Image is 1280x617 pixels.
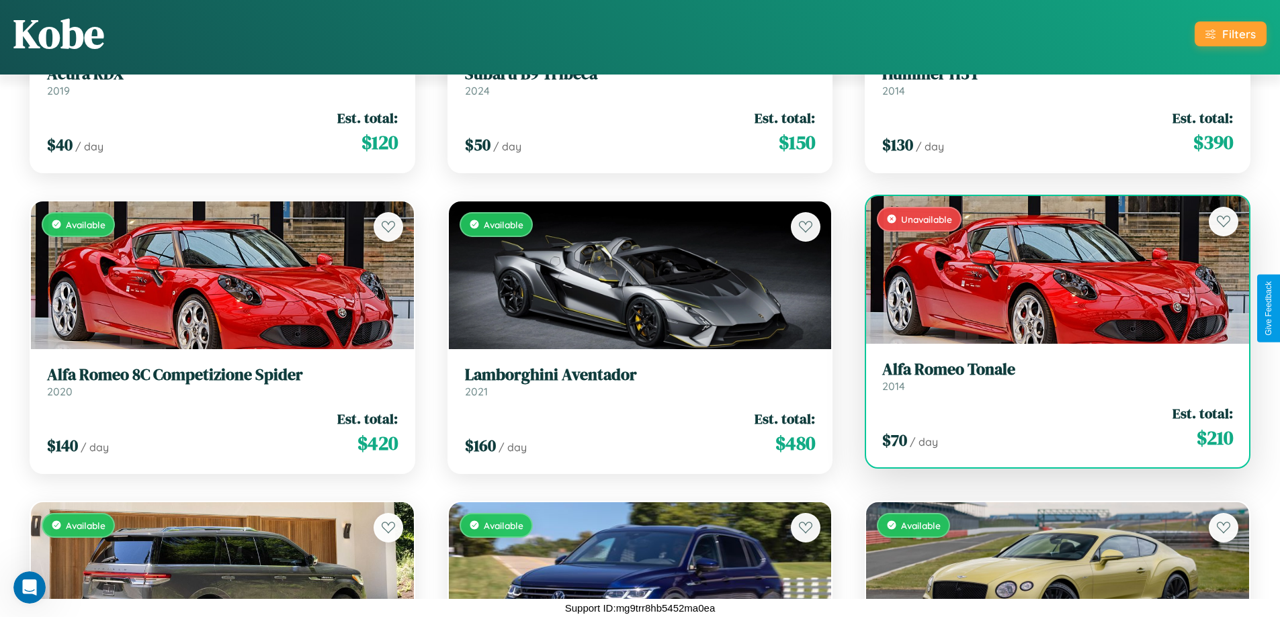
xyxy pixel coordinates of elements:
[882,360,1233,393] a: Alfa Romeo Tonale2014
[1172,108,1233,128] span: Est. total:
[47,64,398,97] a: Acura RDX2019
[361,129,398,156] span: $ 120
[1197,424,1233,451] span: $ 210
[499,440,527,454] span: / day
[47,84,70,97] span: 2019
[465,365,816,398] a: Lamborghini Aventador2021
[47,134,73,156] span: $ 40
[901,520,941,531] span: Available
[901,213,952,225] span: Unavailable
[75,140,103,153] span: / day
[13,571,46,604] iframe: Intercom live chat
[916,140,944,153] span: / day
[465,385,488,398] span: 2021
[357,430,398,457] span: $ 420
[565,599,715,617] p: Support ID: mg9trr8hb5452ma0ea
[47,385,73,398] span: 2020
[66,219,105,230] span: Available
[465,134,490,156] span: $ 50
[882,134,913,156] span: $ 130
[484,520,523,531] span: Available
[465,434,496,457] span: $ 160
[882,64,1233,84] h3: Hummer H3T
[493,140,521,153] span: / day
[882,360,1233,379] h3: Alfa Romeo Tonale
[13,6,104,61] h1: Kobe
[882,379,905,393] span: 2014
[1264,281,1273,336] div: Give Feedback
[337,108,398,128] span: Est. total:
[1222,27,1256,41] div: Filters
[66,520,105,531] span: Available
[1195,21,1267,46] button: Filters
[465,84,490,97] span: 2024
[47,365,398,385] h3: Alfa Romeo 8C Competizione Spider
[1172,404,1233,423] span: Est. total:
[81,440,109,454] span: / day
[910,435,938,448] span: / day
[882,64,1233,97] a: Hummer H3T2014
[775,430,815,457] span: $ 480
[1193,129,1233,156] span: $ 390
[47,434,78,457] span: $ 140
[47,365,398,398] a: Alfa Romeo 8C Competizione Spider2020
[337,409,398,428] span: Est. total:
[779,129,815,156] span: $ 150
[47,64,398,84] h3: Acura RDX
[465,64,816,97] a: Subaru B9 Tribeca2024
[755,409,815,428] span: Est. total:
[484,219,523,230] span: Available
[755,108,815,128] span: Est. total:
[882,84,905,97] span: 2014
[882,429,907,451] span: $ 70
[465,365,816,385] h3: Lamborghini Aventador
[465,64,816,84] h3: Subaru B9 Tribeca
